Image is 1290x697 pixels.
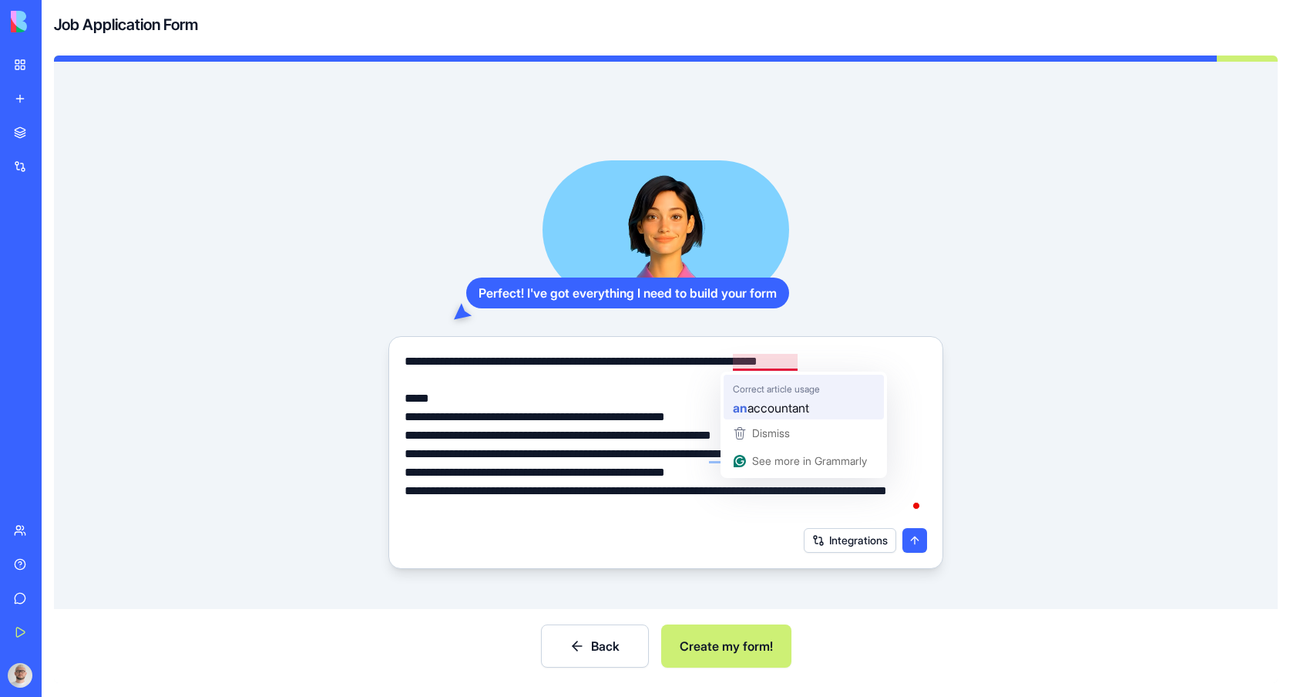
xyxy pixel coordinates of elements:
[11,11,106,32] img: logo
[8,663,32,688] img: ACg8ocKHBzcgBorBHL69-wXUamlAfqhtvUzLmsUPEoMUX9qgCDIQJkI=s96-c
[466,278,789,308] div: Perfect! I've got everything I need to build your form
[661,625,791,668] button: Create my form!
[405,352,927,519] textarea: To enrich screen reader interactions, please activate Accessibility in Grammarly extension settings
[541,625,649,668] button: Back
[804,528,896,553] button: Integrations
[54,14,198,35] h4: Job Application Form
